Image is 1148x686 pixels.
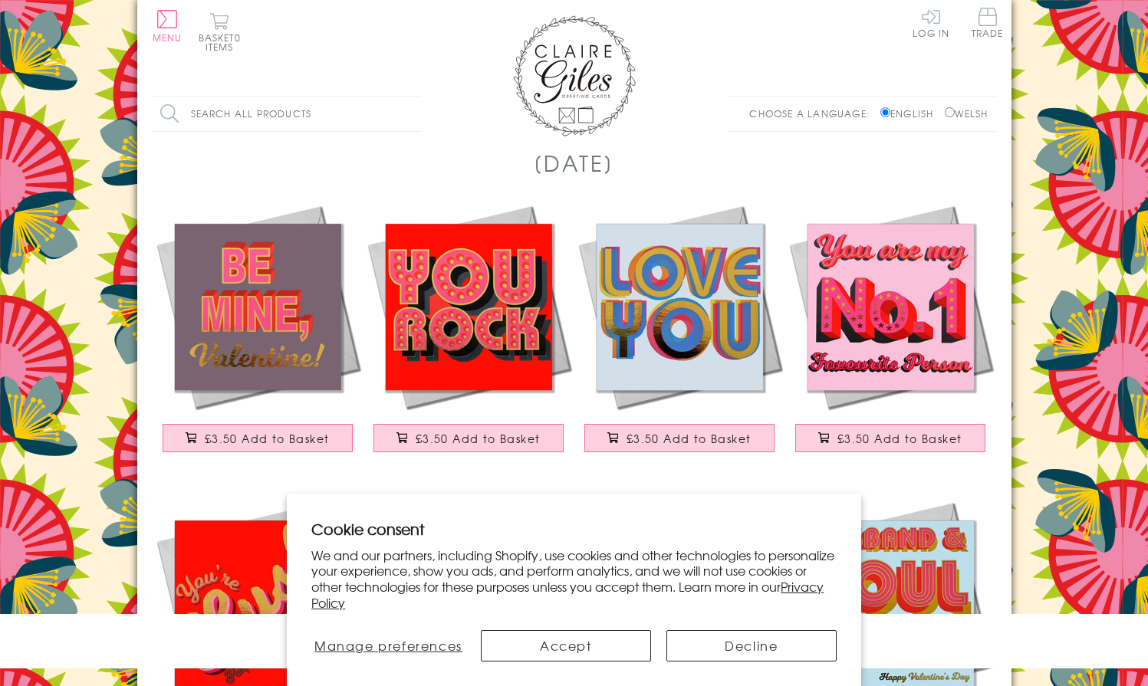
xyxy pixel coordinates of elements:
[199,12,241,51] button: Basket0 items
[785,202,996,412] img: Valentine's Day Card, No. 1, text foiled in shiny gold
[749,107,877,120] p: Choose a language:
[837,431,962,446] span: £3.50 Add to Basket
[666,630,837,661] button: Decline
[206,31,241,54] span: 0 items
[153,10,183,42] button: Menu
[972,8,1004,41] a: Trade
[314,636,462,655] span: Manage preferences
[153,202,363,412] img: Valentine's Day Card, Be Mine, text foiled in shiny gold
[406,97,421,131] input: Search
[627,431,752,446] span: £3.50 Add to Basket
[972,8,1004,38] span: Trade
[795,424,985,452] button: £3.50 Add to Basket
[584,424,775,452] button: £3.50 Add to Basket
[574,202,785,412] img: Valentine's Day Card, Love You, text foiled in shiny gold
[416,431,541,446] span: £3.50 Add to Basket
[913,8,949,38] a: Log In
[880,107,941,120] label: English
[153,31,183,44] span: Menu
[513,15,636,136] img: Claire Giles Greetings Cards
[785,202,996,468] a: Valentine's Day Card, No. 1, text foiled in shiny gold £3.50 Add to Basket
[481,630,651,661] button: Accept
[311,518,837,540] h2: Cookie consent
[880,107,890,117] input: English
[205,431,330,446] span: £3.50 Add to Basket
[311,630,465,661] button: Manage preferences
[363,202,574,412] img: Valentine's Day Card, You Rock, text foiled in shiny gold
[363,202,574,468] a: Valentine's Day Card, You Rock, text foiled in shiny gold £3.50 Add to Basket
[311,577,824,612] a: Privacy Policy
[153,97,421,131] input: Search all products
[373,424,564,452] button: £3.50 Add to Basket
[311,547,837,611] p: We and our partners, including Shopify, use cookies and other technologies to personalize your ex...
[574,202,785,468] a: Valentine's Day Card, Love You, text foiled in shiny gold £3.50 Add to Basket
[163,424,353,452] button: £3.50 Add to Basket
[945,107,988,120] label: Welsh
[153,202,363,468] a: Valentine's Day Card, Be Mine, text foiled in shiny gold £3.50 Add to Basket
[945,107,955,117] input: Welsh
[534,147,614,179] h1: [DATE]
